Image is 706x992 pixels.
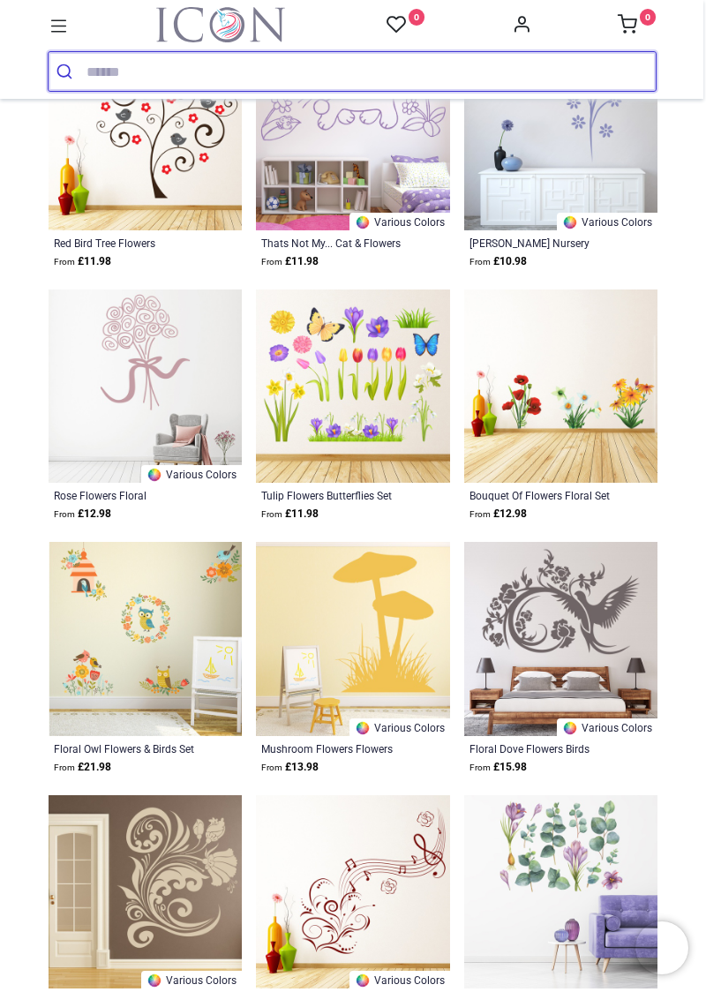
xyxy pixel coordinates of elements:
[562,214,578,230] img: Color Wheel
[349,213,450,230] a: Various Colors
[49,542,242,735] img: Floral Owl Flowers & Birds Wall Sticker Set
[557,213,657,230] a: Various Colors
[387,14,425,36] a: 0
[355,720,371,736] img: Color Wheel
[261,253,319,270] strong: £ 11.98
[635,921,688,974] iframe: Brevo live chat
[469,759,527,776] strong: £ 15.98
[261,509,282,519] span: From
[261,763,282,772] span: From
[261,506,319,522] strong: £ 11.98
[54,236,200,250] a: Red Bird Tree Flowers
[469,509,491,519] span: From
[54,763,75,772] span: From
[469,506,527,522] strong: £ 12.98
[49,795,242,988] img: Floral Corner Flowers Trees Wall Sticker
[261,741,408,755] a: Mushroom Flowers Flowers Trees
[464,542,657,735] img: Floral Dove Flowers Birds Wall Sticker
[349,718,450,736] a: Various Colors
[469,488,616,502] a: Bouquet Of Flowers Floral Set
[256,795,449,988] img: Musical Notes Flowers Floral Wall Sticker
[512,19,531,34] a: Account Info
[54,741,200,755] a: Floral Owl Flowers & Birds Set
[261,236,408,250] a: Thats Not My... Cat & Flowers
[54,488,200,502] a: Rose Flowers Floral
[469,741,616,755] a: Floral Dove Flowers Birds
[49,37,242,230] img: Red Bird Tree Flowers Wall Sticker
[261,257,282,267] span: From
[256,542,449,735] img: Mushroom Flowers Flowers Trees Wall Sticker
[54,253,111,270] strong: £ 11.98
[464,289,657,483] img: Bouquet Of Flowers Floral Wall Sticker Set
[618,19,657,34] a: 0
[261,759,319,776] strong: £ 13.98
[469,763,491,772] span: From
[469,236,616,250] a: [PERSON_NAME] Nursery
[355,214,371,230] img: Color Wheel
[54,509,75,519] span: From
[256,289,449,483] img: Tulip Flowers Butterflies Wall Sticker Set
[54,506,111,522] strong: £ 12.98
[49,289,242,483] img: Rose Flowers Floral Wall Sticker
[464,795,657,988] img: Purple Flowers Green Leaves Wall Sticker Set
[146,467,162,483] img: Color Wheel
[464,37,657,230] img: Daisy Flowers Nursery Wall Sticker
[355,973,371,988] img: Color Wheel
[54,759,111,776] strong: £ 21.98
[409,9,425,26] sup: 0
[156,7,285,42] img: Icon Wall Stickers
[640,9,657,26] sup: 0
[141,971,242,988] a: Various Colors
[156,7,285,42] a: Logo of Icon Wall Stickers
[146,973,162,988] img: Color Wheel
[562,720,578,736] img: Color Wheel
[256,37,449,230] img: Thats Not My... Cat & Flowers Wall Sticker
[54,257,75,267] span: From
[261,488,408,502] a: Tulip Flowers Butterflies Set
[469,257,491,267] span: From
[469,253,527,270] strong: £ 10.98
[557,718,657,736] a: Various Colors
[49,52,86,91] button: Submit
[349,971,450,988] a: Various Colors
[141,465,242,483] a: Various Colors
